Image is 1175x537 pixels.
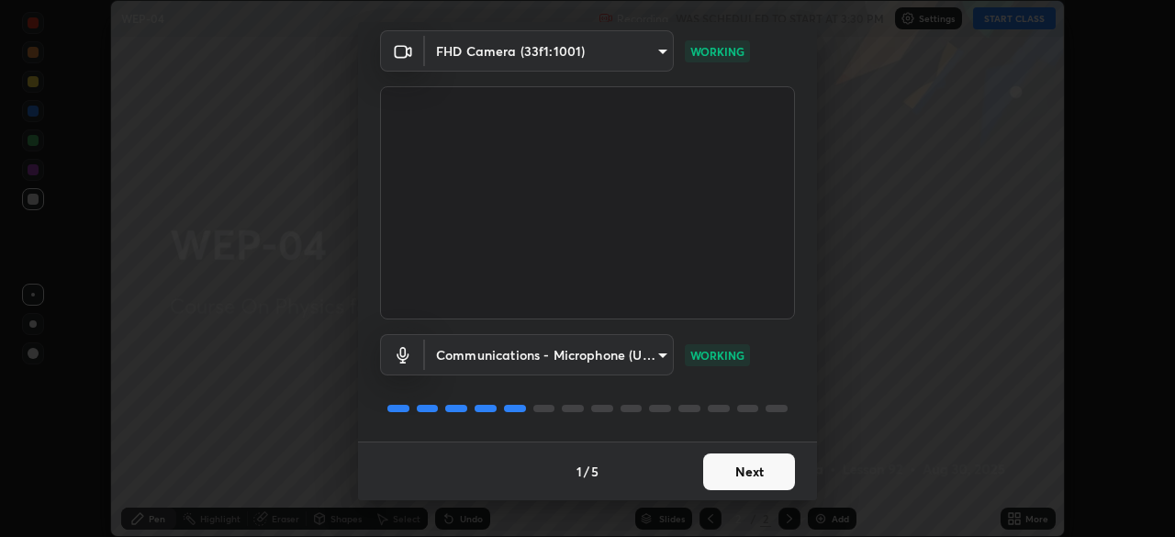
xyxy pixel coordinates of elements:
h4: 5 [591,462,599,481]
h4: / [584,462,589,481]
p: WORKING [690,43,744,60]
p: WORKING [690,347,744,364]
div: FHD Camera (33f1:1001) [425,334,674,375]
h4: 1 [576,462,582,481]
button: Next [703,453,795,490]
div: FHD Camera (33f1:1001) [425,30,674,72]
